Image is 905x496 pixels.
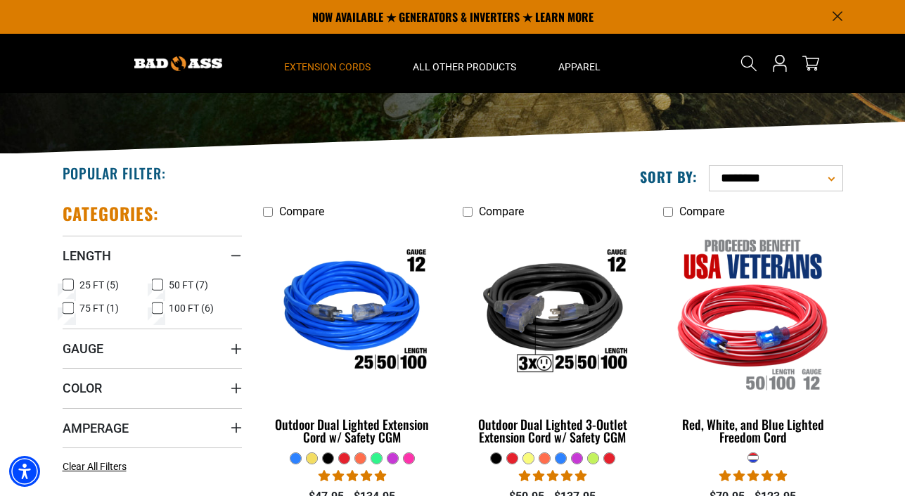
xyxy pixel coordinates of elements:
[264,232,441,394] img: Outdoor Dual Lighted Extension Cord w/ Safety CGM
[663,225,842,452] a: Red, White, and Blue Lighted Freedom Cord Red, White, and Blue Lighted Freedom Cord
[169,303,214,313] span: 100 FT (6)
[463,225,642,452] a: Outdoor Dual Lighted 3-Outlet Extension Cord w/ Safety CGM Outdoor Dual Lighted 3-Outlet Extensio...
[319,469,386,483] span: 4.81 stars
[63,380,102,396] span: Color
[263,34,392,93] summary: Extension Cords
[279,205,324,218] span: Compare
[463,418,642,443] div: Outdoor Dual Lighted 3-Outlet Extension Cord w/ Safety CGM
[738,52,760,75] summary: Search
[63,408,242,447] summary: Amperage
[63,248,111,264] span: Length
[464,232,641,394] img: Outdoor Dual Lighted 3-Outlet Extension Cord w/ Safety CGM
[63,459,132,474] a: Clear All Filters
[9,456,40,487] div: Accessibility Menu
[800,55,822,72] a: cart
[413,61,516,73] span: All Other Products
[134,56,222,71] img: Bad Ass Extension Cords
[640,167,698,186] label: Sort by:
[263,225,442,452] a: Outdoor Dual Lighted Extension Cord w/ Safety CGM Outdoor Dual Lighted Extension Cord w/ Safety CGM
[79,303,119,313] span: 75 FT (1)
[519,469,586,483] span: 4.80 stars
[63,461,127,472] span: Clear All Filters
[63,329,242,368] summary: Gauge
[63,341,103,357] span: Gauge
[537,34,622,93] summary: Apparel
[63,236,242,275] summary: Length
[479,205,524,218] span: Compare
[63,420,129,436] span: Amperage
[63,203,160,224] h2: Categories:
[769,34,791,93] a: Open this option
[392,34,537,93] summary: All Other Products
[169,280,208,290] span: 50 FT (7)
[263,418,442,443] div: Outdoor Dual Lighted Extension Cord w/ Safety CGM
[719,469,787,483] span: 5.00 stars
[679,205,724,218] span: Compare
[284,61,371,73] span: Extension Cords
[63,164,166,182] h2: Popular Filter:
[558,61,601,73] span: Apparel
[663,418,842,443] div: Red, White, and Blue Lighted Freedom Cord
[665,232,842,394] img: Red, White, and Blue Lighted Freedom Cord
[63,368,242,407] summary: Color
[79,280,119,290] span: 25 FT (5)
